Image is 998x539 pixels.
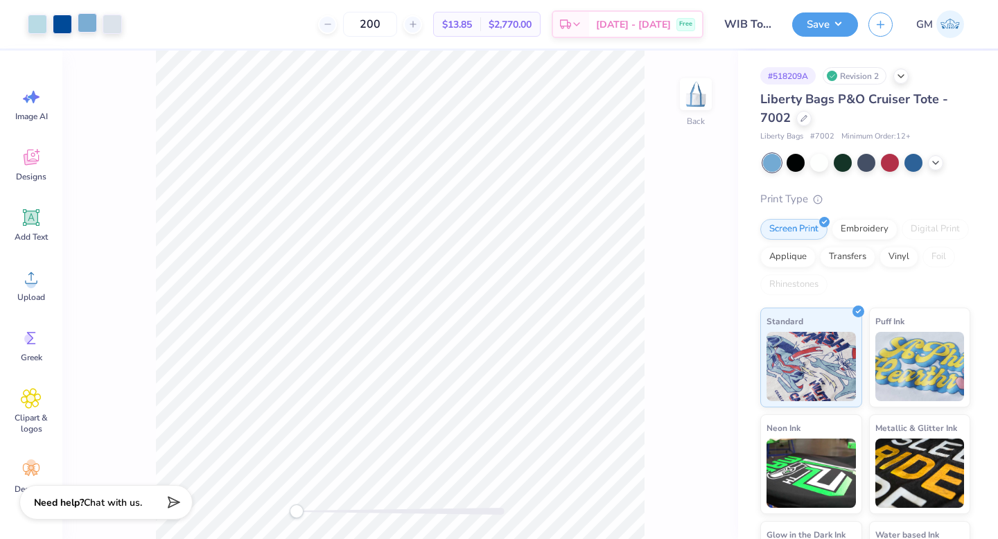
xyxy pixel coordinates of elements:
[760,247,816,267] div: Applique
[875,439,965,508] img: Metallic & Glitter Ink
[760,191,970,207] div: Print Type
[922,247,955,267] div: Foil
[767,332,856,401] img: Standard
[760,131,803,143] span: Liberty Bags
[714,10,782,38] input: Untitled Design
[15,231,48,242] span: Add Text
[290,504,304,518] div: Accessibility label
[916,17,933,33] span: GM
[767,421,800,435] span: Neon Ink
[679,19,692,29] span: Free
[760,274,828,295] div: Rhinestones
[760,219,828,240] div: Screen Print
[832,219,898,240] div: Embroidery
[489,17,532,32] span: $2,770.00
[879,247,918,267] div: Vinyl
[875,332,965,401] img: Puff Ink
[875,421,957,435] span: Metallic & Glitter Ink
[596,17,671,32] span: [DATE] - [DATE]
[902,219,969,240] div: Digital Print
[760,67,816,85] div: # 518209A
[823,67,886,85] div: Revision 2
[682,80,710,108] img: Back
[767,439,856,508] img: Neon Ink
[936,10,964,38] img: Grace Miles
[767,314,803,328] span: Standard
[17,292,45,303] span: Upload
[84,496,142,509] span: Chat with us.
[841,131,911,143] span: Minimum Order: 12 +
[810,131,834,143] span: # 7002
[792,12,858,37] button: Save
[34,496,84,509] strong: Need help?
[15,111,48,122] span: Image AI
[910,10,970,38] a: GM
[343,12,397,37] input: – –
[16,171,46,182] span: Designs
[15,484,48,495] span: Decorate
[875,314,904,328] span: Puff Ink
[21,352,42,363] span: Greek
[760,91,948,126] span: Liberty Bags P&O Cruiser Tote - 7002
[820,247,875,267] div: Transfers
[8,412,54,434] span: Clipart & logos
[687,115,705,127] div: Back
[442,17,472,32] span: $13.85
